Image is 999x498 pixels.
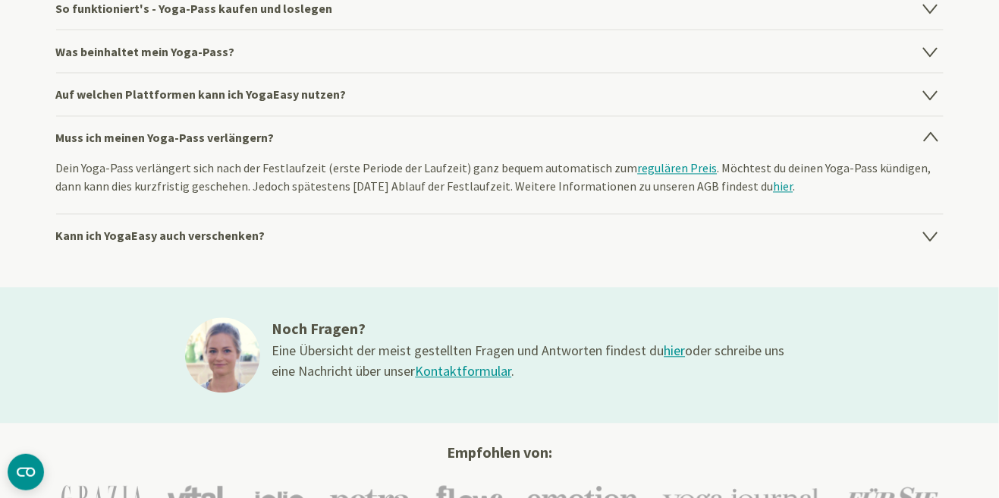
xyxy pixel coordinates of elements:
[272,318,788,341] h3: Noch Fragen?
[56,116,944,159] h4: Muss ich meinen Yoga-Pass verlängern?
[56,159,944,214] div: Dein Yoga-Pass verlängert sich nach der Festlaufzeit (erste Periode der Laufzeit) ganz bequem aut...
[774,179,793,194] a: hier
[416,363,512,380] a: Kontaktformular
[56,30,944,73] h4: Was beinhaltet mein Yoga-Pass?
[664,342,686,360] a: hier
[8,454,44,490] button: CMP-Widget öffnen
[638,161,718,176] a: regulären Preis
[56,73,944,116] h4: Auf welchen Plattformen kann ich YogaEasy nutzen?
[56,214,944,257] h4: Kann ich YogaEasy auch verschenken?
[272,341,788,382] div: Eine Übersicht der meist gestellten Fragen und Antworten findest du oder schreibe uns eine Nachri...
[185,318,260,393] img: ines@1x.jpg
